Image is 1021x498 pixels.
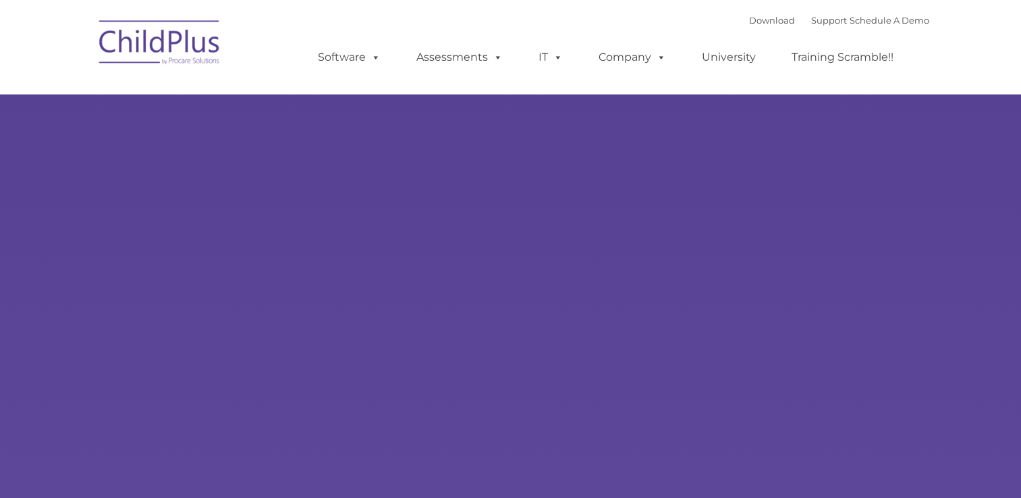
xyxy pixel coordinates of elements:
font: | [749,15,929,26]
a: IT [525,44,576,71]
a: University [688,44,769,71]
img: ChildPlus by Procare Solutions [92,11,227,78]
a: Training Scramble!! [778,44,907,71]
a: Schedule A Demo [850,15,929,26]
a: Software [304,44,394,71]
a: Assessments [403,44,516,71]
a: Download [749,15,795,26]
a: Support [811,15,847,26]
a: Company [585,44,680,71]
